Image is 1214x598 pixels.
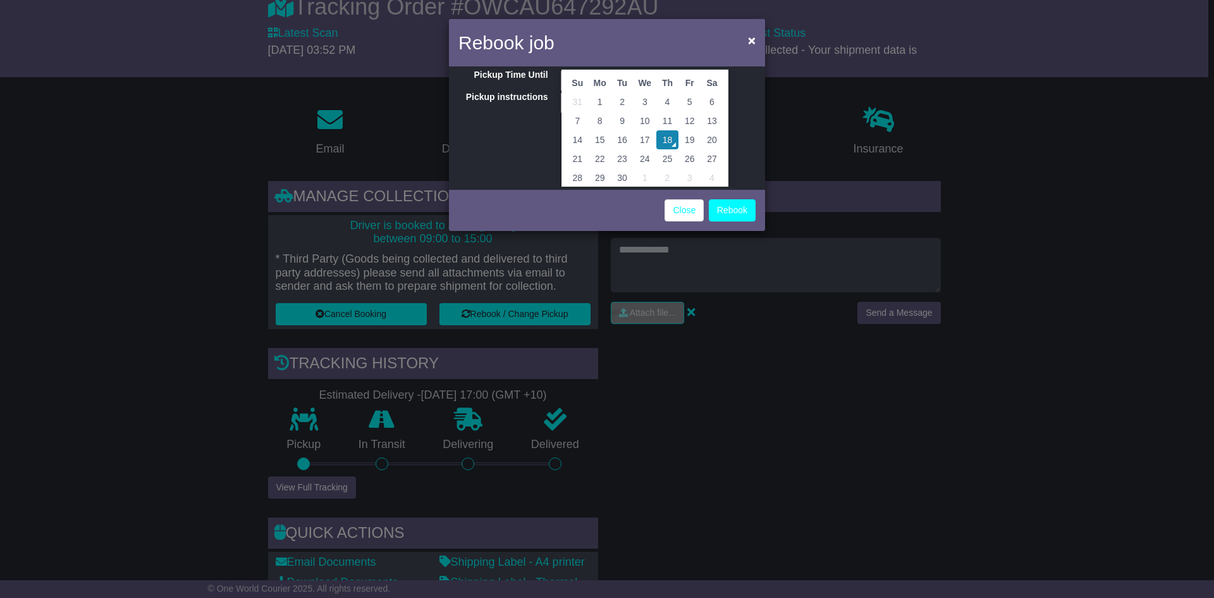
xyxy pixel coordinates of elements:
td: 24 [634,149,656,168]
td: 12 [678,111,701,130]
td: 28 [567,168,589,187]
th: Sa [701,73,723,92]
th: Fr [678,73,701,92]
td: 20 [701,130,723,149]
td: 14 [567,130,589,149]
td: 27 [701,149,723,168]
td: 2 [611,92,633,111]
td: 25 [656,149,678,168]
th: We [634,73,656,92]
td: 4 [656,92,678,111]
span: × [748,33,756,47]
td: 3 [678,168,701,187]
td: 9 [611,111,633,130]
td: 3 [634,92,656,111]
th: Su [567,73,589,92]
h4: Rebook job [458,28,555,57]
td: 2 [656,168,678,187]
th: Mo [589,73,611,92]
td: 17 [634,130,656,149]
td: 26 [678,149,701,168]
label: Pickup Time Until [449,70,555,80]
th: Th [656,73,678,92]
button: Rebook [709,199,756,221]
td: 4 [701,168,723,187]
td: 19 [678,130,701,149]
td: 30 [611,168,633,187]
td: 22 [589,149,611,168]
td: 16 [611,130,633,149]
td: 15 [589,130,611,149]
label: Pickup instructions [449,92,555,103]
td: 29 [589,168,611,187]
td: 5 [678,92,701,111]
a: Close [665,199,704,221]
td: 1 [634,168,656,187]
td: 13 [701,111,723,130]
td: 23 [611,149,633,168]
td: 11 [656,111,678,130]
td: 8 [589,111,611,130]
td: 31 [567,92,589,111]
td: 6 [701,92,723,111]
button: Close [742,27,762,53]
td: 10 [634,111,656,130]
td: 1 [589,92,611,111]
td: 18 [656,130,678,149]
td: 21 [567,149,589,168]
td: 7 [567,111,589,130]
th: Tu [611,73,633,92]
